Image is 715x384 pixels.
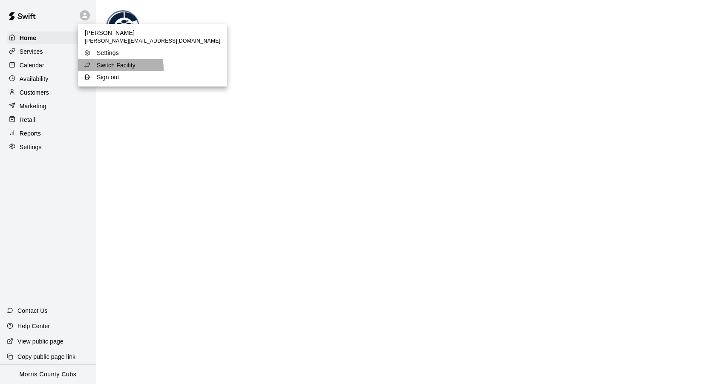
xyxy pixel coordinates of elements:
[85,37,220,46] span: [PERSON_NAME][EMAIL_ADDRESS][DOMAIN_NAME]
[85,29,220,37] p: [PERSON_NAME]
[97,49,119,57] p: Settings
[97,73,119,81] p: Sign out
[78,47,227,59] a: Settings
[78,59,227,71] a: Switch Facility
[97,61,136,69] p: Switch Facility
